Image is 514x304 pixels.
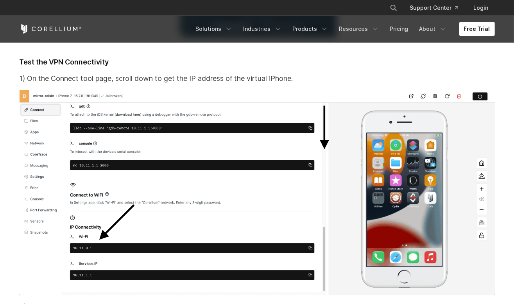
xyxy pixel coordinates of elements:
div: Navigation Menu [191,22,495,36]
a: Free Trial [459,22,495,36]
div: Navigation Menu [380,1,495,15]
a: Pricing [385,22,413,36]
button: Search [387,1,401,15]
h3: Test the VPN Connectivity [20,58,495,67]
a: Support Center [404,1,464,15]
a: Corellium Home [20,24,82,34]
a: Products [288,22,333,36]
a: Solutions [191,22,237,36]
a: Login [467,1,495,15]
p: 1) On the Connect tool page, scroll down to get the IP address of the virtual iPhone. [20,73,495,84]
img: Screenshot%202023-07-12%20at%2009-36-10-png.png [20,90,495,295]
a: Industries [239,22,287,36]
a: Resources [335,22,384,36]
a: About [415,22,451,36]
